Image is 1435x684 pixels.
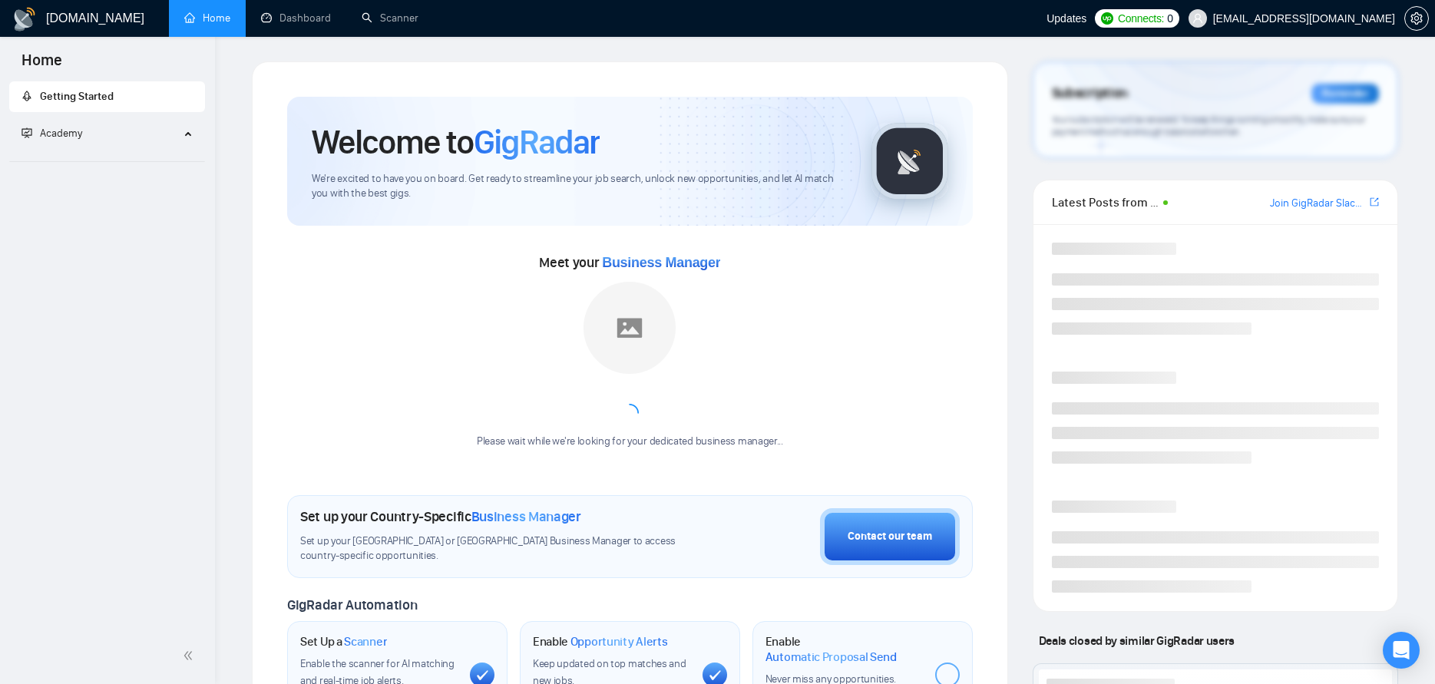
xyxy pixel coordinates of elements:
[312,172,847,201] span: We're excited to have you on board. Get ready to streamline your job search, unlock new opportuni...
[820,508,960,565] button: Contact our team
[1270,195,1367,212] a: Join GigRadar Slack Community
[765,649,897,665] span: Automatic Proposal Send
[287,596,417,613] span: GigRadar Automation
[618,401,641,425] span: loading
[1370,196,1379,208] span: export
[1052,114,1365,138] span: Your subscription will be renewed. To keep things running smoothly, make sure your payment method...
[765,634,923,664] h1: Enable
[40,127,82,140] span: Academy
[300,634,387,649] h1: Set Up a
[1404,6,1429,31] button: setting
[9,155,205,165] li: Academy Homepage
[1405,12,1428,25] span: setting
[261,12,331,25] a: dashboardDashboard
[539,254,720,271] span: Meet your
[474,121,600,163] span: GigRadar
[9,49,74,81] span: Home
[300,534,696,563] span: Set up your [GEOGRAPHIC_DATA] or [GEOGRAPHIC_DATA] Business Manager to access country-specific op...
[584,282,676,374] img: placeholder.png
[12,7,37,31] img: logo
[1046,12,1086,25] span: Updates
[344,634,387,649] span: Scanner
[300,508,581,525] h1: Set up your Country-Specific
[21,91,32,101] span: rocket
[9,81,205,112] li: Getting Started
[21,127,82,140] span: Academy
[1383,632,1420,669] div: Open Intercom Messenger
[184,12,230,25] a: homeHome
[1192,13,1203,24] span: user
[602,255,720,270] span: Business Manager
[1052,81,1128,107] span: Subscription
[1167,10,1173,27] span: 0
[1101,12,1113,25] img: upwork-logo.png
[1052,193,1159,212] span: Latest Posts from the GigRadar Community
[40,90,114,103] span: Getting Started
[1404,12,1429,25] a: setting
[1370,195,1379,210] a: export
[570,634,668,649] span: Opportunity Alerts
[1033,627,1241,654] span: Deals closed by similar GigRadar users
[848,528,932,545] div: Contact our team
[871,123,948,200] img: gigradar-logo.png
[21,127,32,138] span: fund-projection-screen
[183,648,198,663] span: double-left
[533,634,668,649] h1: Enable
[468,435,792,449] div: Please wait while we're looking for your dedicated business manager...
[312,121,600,163] h1: Welcome to
[1311,84,1379,104] div: Reminder
[471,508,581,525] span: Business Manager
[1118,10,1164,27] span: Connects:
[362,12,418,25] a: searchScanner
